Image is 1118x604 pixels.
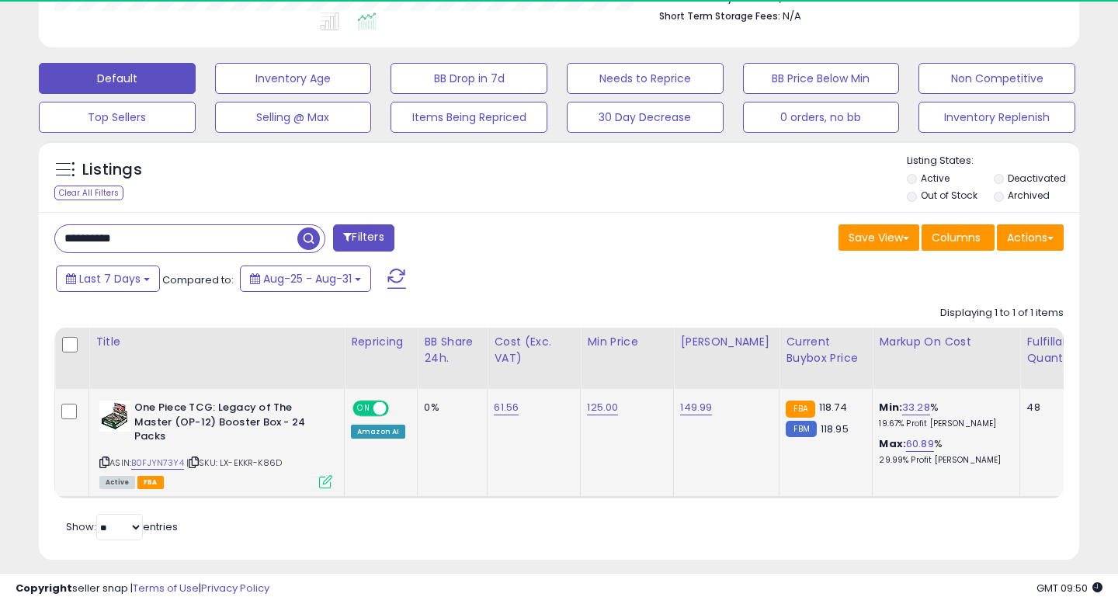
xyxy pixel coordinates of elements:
[351,425,405,439] div: Amazon AI
[66,519,178,534] span: Show: entries
[921,189,977,202] label: Out of Stock
[1008,172,1066,185] label: Deactivated
[821,422,849,436] span: 118.95
[786,421,816,437] small: FBM
[918,102,1075,133] button: Inventory Replenish
[873,328,1020,389] th: The percentage added to the cost of goods (COGS) that forms the calculator for Min & Max prices.
[587,400,618,415] a: 125.00
[932,230,981,245] span: Columns
[56,266,160,292] button: Last 7 Days
[879,436,906,451] b: Max:
[391,102,547,133] button: Items Being Repriced
[95,334,338,350] div: Title
[99,401,332,487] div: ASIN:
[587,334,667,350] div: Min Price
[567,63,724,94] button: Needs to Reprice
[186,456,282,469] span: | SKU: LX-EKKR-K86D
[424,401,475,415] div: 0%
[819,400,847,415] span: 118.74
[137,476,164,489] span: FBA
[263,271,352,286] span: Aug-25 - Aug-31
[940,306,1064,321] div: Displaying 1 to 1 of 1 items
[39,102,196,133] button: Top Sellers
[743,63,900,94] button: BB Price Below Min
[879,400,902,415] b: Min:
[879,401,1008,429] div: %
[215,63,372,94] button: Inventory Age
[354,402,373,415] span: ON
[1036,581,1102,595] span: 2025-09-9 09:50 GMT
[54,186,123,200] div: Clear All Filters
[1026,334,1080,366] div: Fulfillable Quantity
[879,455,1008,466] p: 29.99% Profit [PERSON_NAME]
[134,401,323,448] b: One Piece TCG: Legacy of The Master (OP-12) Booster Box - 24 Packs
[783,9,801,23] span: N/A
[387,402,411,415] span: OFF
[133,581,199,595] a: Terms of Use
[922,224,995,251] button: Columns
[82,159,142,181] h5: Listings
[39,63,196,94] button: Default
[215,102,372,133] button: Selling @ Max
[424,334,481,366] div: BB Share 24h.
[997,224,1064,251] button: Actions
[567,102,724,133] button: 30 Day Decrease
[1008,189,1050,202] label: Archived
[902,400,930,415] a: 33.28
[240,266,371,292] button: Aug-25 - Aug-31
[680,334,773,350] div: [PERSON_NAME]
[494,334,574,366] div: Cost (Exc. VAT)
[201,581,269,595] a: Privacy Policy
[391,63,547,94] button: BB Drop in 7d
[879,418,1008,429] p: 19.67% Profit [PERSON_NAME]
[351,334,411,350] div: Repricing
[743,102,900,133] button: 0 orders, no bb
[333,224,394,252] button: Filters
[162,272,234,287] span: Compared to:
[16,581,72,595] strong: Copyright
[131,456,184,470] a: B0FJYN73Y4
[906,436,934,452] a: 60.89
[838,224,919,251] button: Save View
[99,401,130,432] img: 51G5oL8H2CL._SL40_.jpg
[99,476,135,489] span: All listings currently available for purchase on Amazon
[879,437,1008,466] div: %
[879,334,1013,350] div: Markup on Cost
[907,154,1080,168] p: Listing States:
[494,400,519,415] a: 61.56
[921,172,950,185] label: Active
[659,9,780,23] b: Short Term Storage Fees:
[786,401,814,418] small: FBA
[16,581,269,596] div: seller snap | |
[1026,401,1075,415] div: 48
[918,63,1075,94] button: Non Competitive
[79,271,141,286] span: Last 7 Days
[680,400,712,415] a: 149.99
[786,334,866,366] div: Current Buybox Price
